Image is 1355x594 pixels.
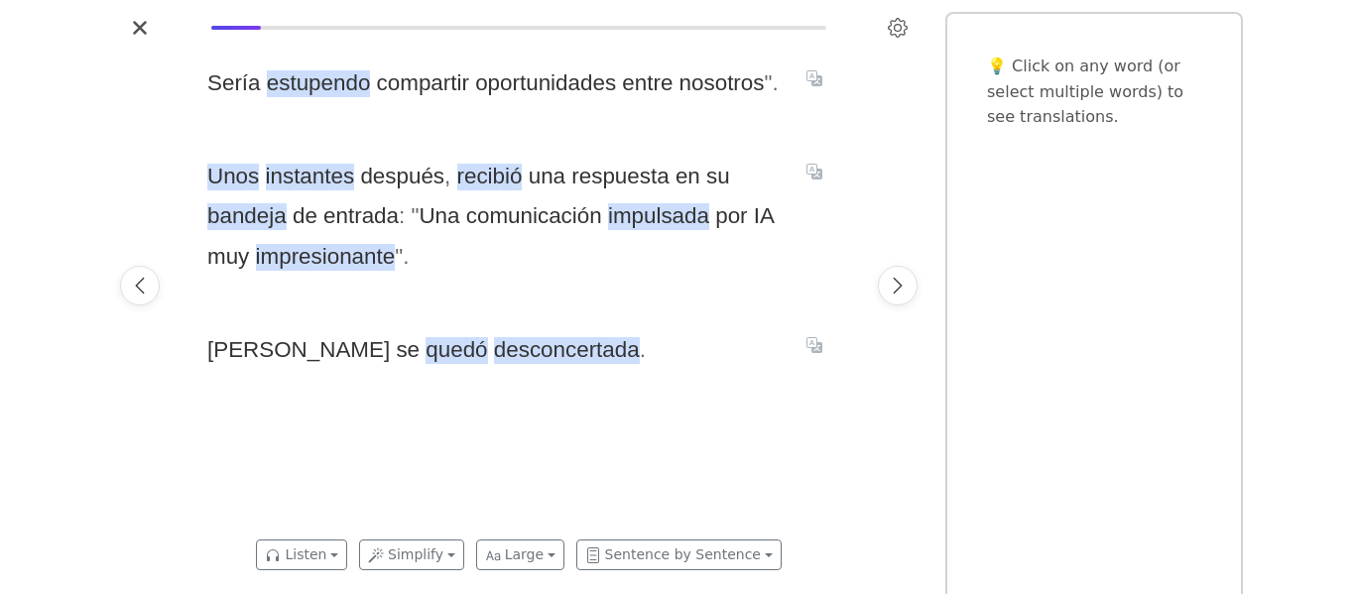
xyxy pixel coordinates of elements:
span: bandeja [207,203,287,230]
span: se [396,337,420,364]
span: muy [207,244,249,271]
span: después [360,164,444,190]
span: " [395,244,403,269]
span: por [715,203,747,230]
span: compartir [377,70,469,97]
span: su [706,164,730,190]
button: Translate sentence [799,333,830,357]
button: Simplify [359,539,464,570]
span: entrada [323,203,399,230]
button: Previous page [120,266,160,305]
span: [PERSON_NAME] [207,337,390,364]
span: instantes [266,164,355,190]
span: IA [754,203,774,230]
button: Listen [256,539,347,570]
button: Translate sentence [799,160,830,183]
span: entre [622,70,673,97]
span: quedó [426,337,487,364]
button: Close [124,12,156,44]
span: : [399,203,405,228]
span: . [403,244,409,269]
button: Translate sentence [799,66,830,90]
span: Sería [207,70,261,97]
span: de [293,203,317,230]
span: comunicación [466,203,602,230]
span: respuesta [571,164,669,190]
span: Unos [207,164,259,190]
button: Settings [882,12,914,44]
span: . [772,70,778,95]
button: Sentence by Sentence [576,539,782,570]
span: una [529,164,565,190]
div: Reading progress [211,26,826,30]
span: oportunidades [475,70,616,97]
span: nosotros [679,70,765,97]
span: . [640,337,646,362]
p: 💡 Click on any word (or select multiple words) to see translations. [987,54,1201,130]
span: estupendo [267,70,371,97]
span: , [444,164,450,188]
button: Next page [878,266,918,305]
span: Una [419,203,459,230]
span: " [764,70,772,95]
span: desconcertada [494,337,640,364]
span: impresionante [256,244,396,271]
button: Large [476,539,564,570]
span: " [412,203,420,228]
span: recibió [457,164,523,190]
span: en [676,164,700,190]
span: impulsada [608,203,709,230]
